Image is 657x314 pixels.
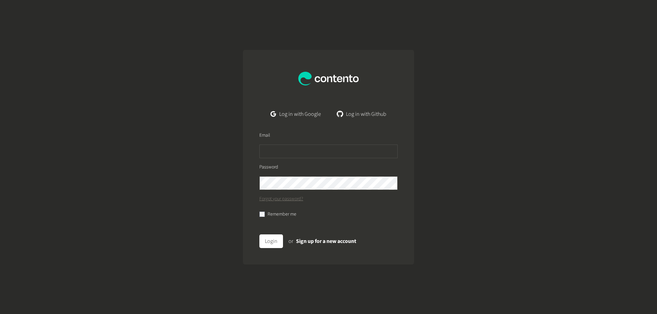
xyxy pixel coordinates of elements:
[296,237,356,245] a: Sign up for a new account
[288,237,293,245] span: or
[332,107,392,121] a: Log in with Github
[259,234,283,248] button: Login
[265,107,326,121] a: Log in with Google
[268,211,296,218] label: Remember me
[259,195,303,203] a: Forgot your password?
[259,132,270,139] label: Email
[259,164,278,171] label: Password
